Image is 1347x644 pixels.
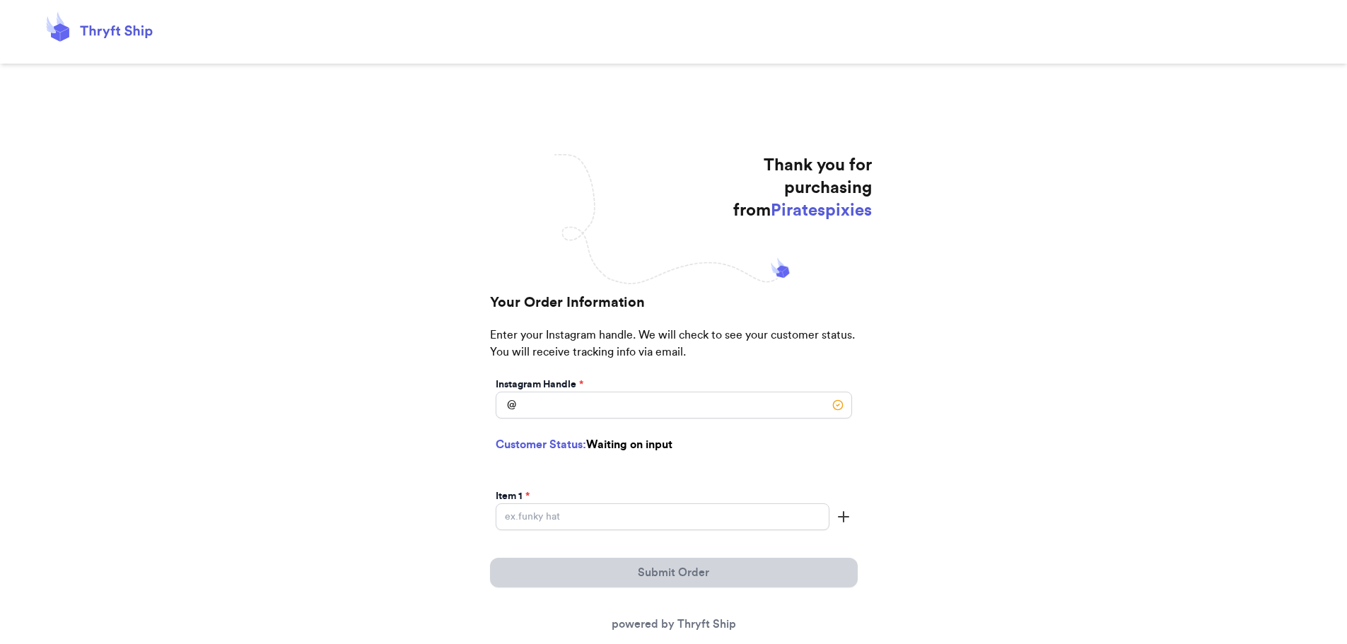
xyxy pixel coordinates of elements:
[496,392,516,418] div: @
[586,439,672,450] span: Waiting on input
[490,327,858,375] p: Enter your Instagram handle. We will check to see your customer status. You will receive tracking...
[490,558,858,587] button: Submit Order
[496,439,586,450] span: Customer Status:
[612,619,736,630] a: powered by Thryft Ship
[713,154,872,222] h1: Thank you for purchasing from
[493,546,855,569] div: Order Total
[496,489,530,503] label: Item 1
[771,202,872,219] span: Piratespixies
[490,293,858,327] h2: Your Order Information
[496,377,583,392] label: Instagram Handle
[496,503,829,530] input: ex.funky hat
